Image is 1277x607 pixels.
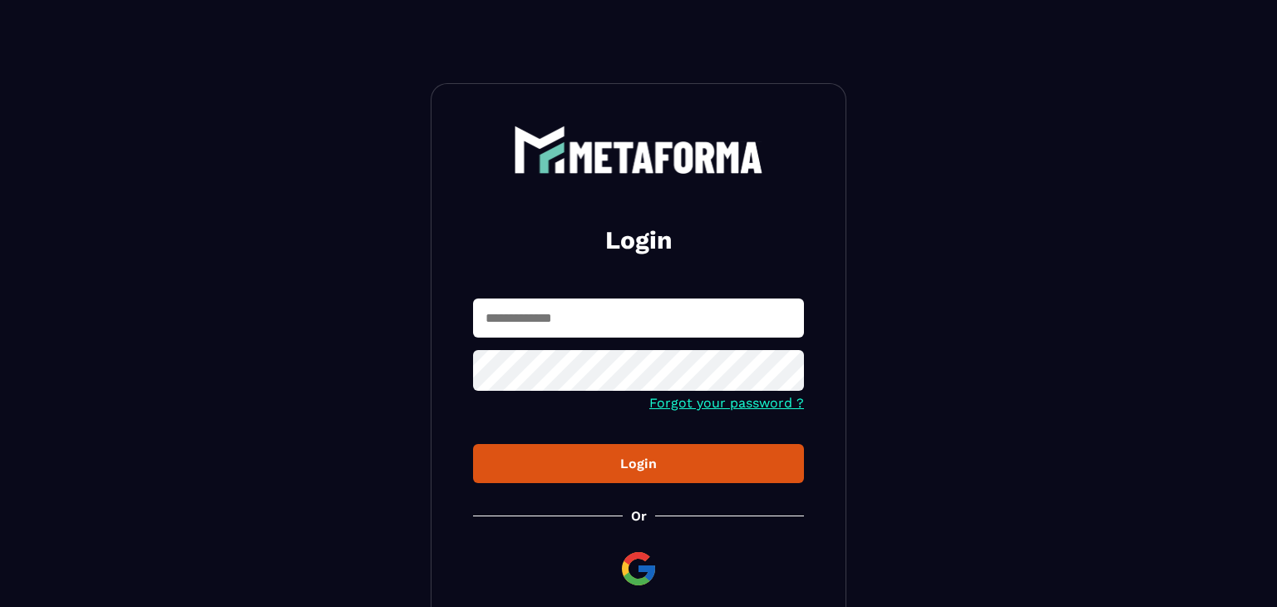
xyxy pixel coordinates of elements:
[619,549,658,589] img: google
[649,395,804,411] a: Forgot your password ?
[473,126,804,174] a: logo
[486,456,791,471] div: Login
[514,126,763,174] img: logo
[493,224,784,257] h2: Login
[473,444,804,483] button: Login
[631,508,647,524] p: Or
